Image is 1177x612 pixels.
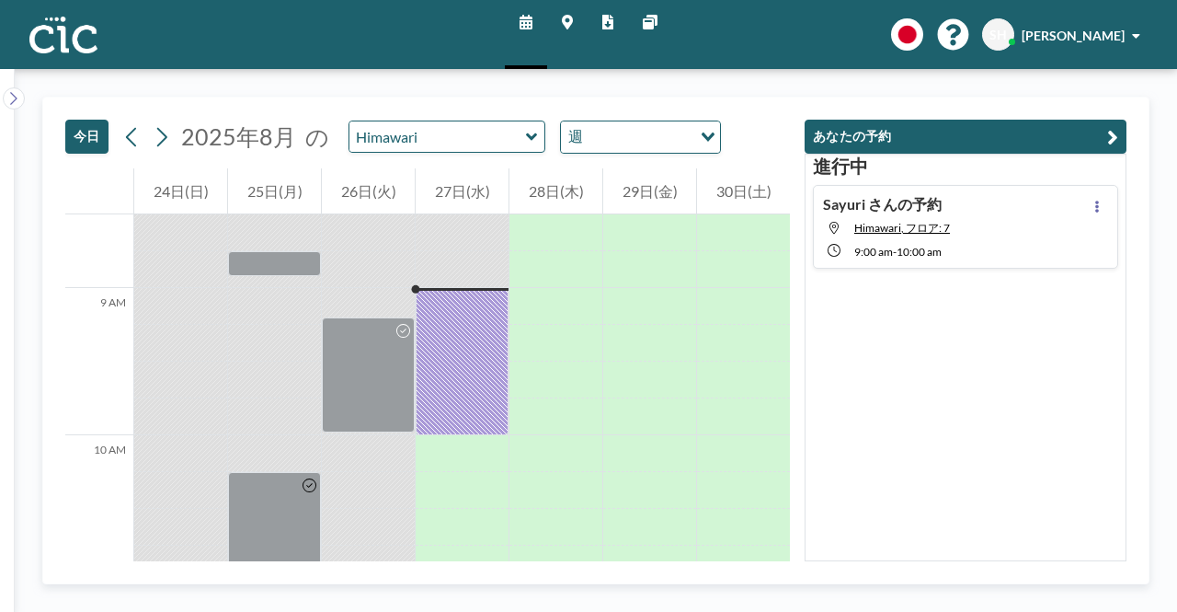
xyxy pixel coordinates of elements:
[509,168,602,214] div: 28日(木)
[854,245,893,259] span: 9:00 AM
[1022,28,1125,43] span: [PERSON_NAME]
[322,168,415,214] div: 26日(火)
[805,120,1126,154] button: あなたの予約
[813,155,1118,178] h3: 進行中
[603,168,696,214] div: 29日(金)
[65,435,133,583] div: 10 AM
[181,122,296,150] span: 2025年8月
[228,168,321,214] div: 25日(月)
[305,122,329,151] span: の
[989,27,1007,43] span: SH
[588,125,690,149] input: Search for option
[854,221,950,235] span: Himawari, フロア: 7
[349,121,526,152] input: Himawari
[561,121,720,153] div: Search for option
[29,17,97,53] img: organization-logo
[134,168,227,214] div: 24日(日)
[65,288,133,435] div: 9 AM
[65,120,109,154] button: 今日
[897,245,942,259] span: 10:00 AM
[823,195,942,214] h4: Sayuri さんの予約
[416,168,509,214] div: 27日(水)
[697,168,790,214] div: 30日(土)
[565,125,587,149] span: 週
[893,245,897,259] span: -
[65,141,133,288] div: 8 AM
